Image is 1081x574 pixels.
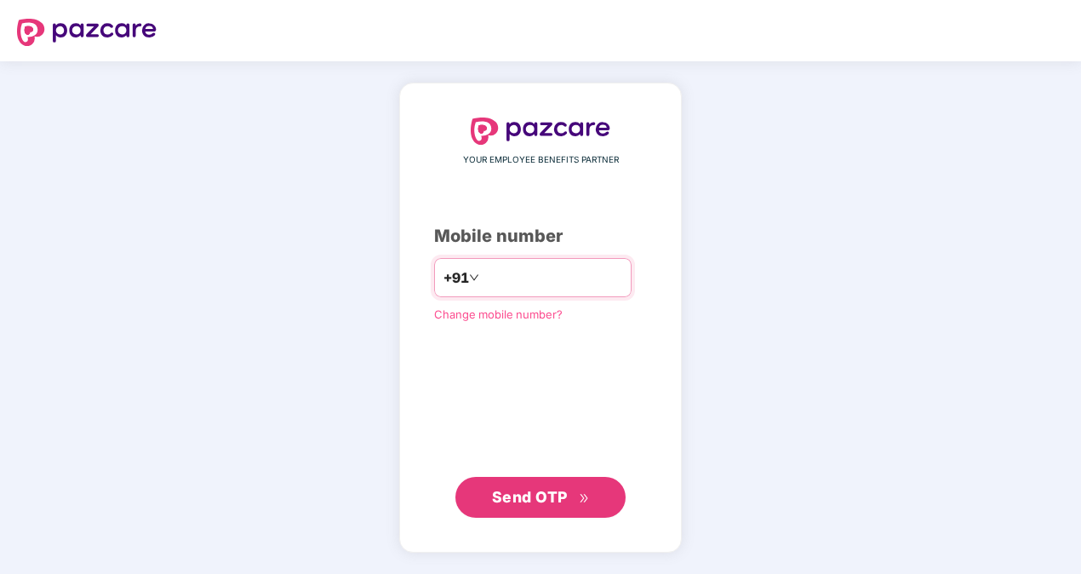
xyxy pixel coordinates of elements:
span: YOUR EMPLOYEE BENEFITS PARTNER [463,153,619,167]
div: Mobile number [434,223,647,250]
a: Change mobile number? [434,307,563,321]
img: logo [471,118,610,145]
span: double-right [579,493,590,504]
span: Send OTP [492,488,568,506]
span: down [469,273,479,283]
span: +91 [443,267,469,289]
button: Send OTPdouble-right [455,477,626,518]
img: logo [17,19,157,46]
